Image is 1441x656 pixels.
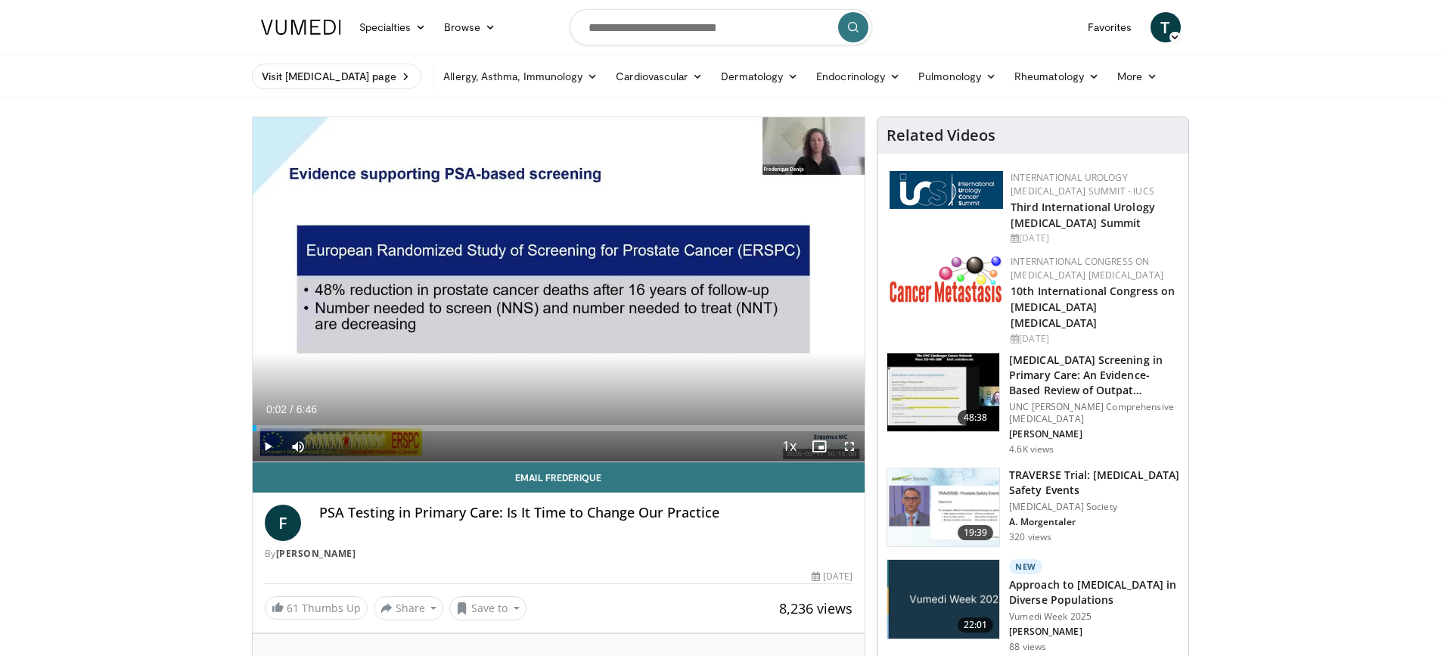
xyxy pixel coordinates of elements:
[1009,401,1179,425] p: UNC [PERSON_NAME] Comprehensive [MEDICAL_DATA]
[1005,61,1108,92] a: Rheumatology
[253,431,283,462] button: Play
[890,255,1003,303] img: 6ff8bc22-9509-4454-a4f8-ac79dd3b8976.png.150x105_q85_autocrop_double_scale_upscale_version-0.2.png
[319,505,853,521] h4: PSA Testing in Primary Care: Is It Time to Change Our Practice
[807,61,909,92] a: Endocrinology
[1011,255,1163,281] a: International Congress on [MEDICAL_DATA] [MEDICAL_DATA]
[887,559,1179,653] a: 22:01 New Approach to [MEDICAL_DATA] in Diverse Populations Vumedi Week 2025 [PERSON_NAME] 88 views
[712,61,807,92] a: Dermatology
[1011,284,1175,330] a: 10th International Congress on [MEDICAL_DATA] [MEDICAL_DATA]
[1009,468,1179,498] h3: TRAVERSE Trial: [MEDICAL_DATA] Safety Events
[570,9,872,45] input: Search topics, interventions
[1009,641,1046,653] p: 88 views
[887,468,1179,548] a: 19:39 TRAVERSE Trial: [MEDICAL_DATA] Safety Events [MEDICAL_DATA] Society A. Morgentaler 320 views
[252,64,422,89] a: Visit [MEDICAL_DATA] page
[266,403,287,415] span: 0:02
[834,431,865,462] button: Fullscreen
[887,560,999,639] img: 64091761-3a90-4f59-a7d4-814d50403800.png.150x105_q85_crop-smart_upscale.jpg
[812,570,852,583] div: [DATE]
[265,596,368,620] a: 61 Thumbs Up
[958,617,994,633] span: 22:01
[1009,611,1179,623] p: Vumedi Week 2025
[350,12,436,42] a: Specialties
[1009,626,1179,638] p: [PERSON_NAME]
[265,505,301,541] a: F
[253,117,865,462] video-js: Video Player
[261,20,341,35] img: VuMedi Logo
[890,171,1003,209] img: 62fb9566-9173-4071-bcb6-e47c745411c0.png.150x105_q85_autocrop_double_scale_upscale_version-0.2.png
[297,403,317,415] span: 6:46
[887,468,999,547] img: 9812f22f-d817-4923-ae6c-a42f6b8f1c21.png.150x105_q85_crop-smart_upscale.png
[1079,12,1141,42] a: Favorites
[276,547,356,560] a: [PERSON_NAME]
[449,596,526,620] button: Save to
[607,61,712,92] a: Cardiovascular
[1108,61,1166,92] a: More
[1009,559,1042,574] p: New
[1011,171,1154,197] a: International Urology [MEDICAL_DATA] Summit - IUCS
[1009,577,1179,608] h3: Approach to [MEDICAL_DATA] in Diverse Populations
[887,353,999,432] img: 213394d7-9130-4fd8-a63c-d5185ed7bc00.150x105_q85_crop-smart_upscale.jpg
[1009,501,1179,513] p: [MEDICAL_DATA] Society
[1011,232,1176,245] div: [DATE]
[287,601,299,615] span: 61
[253,462,865,493] a: Email Frederique
[1009,531,1051,543] p: 320 views
[887,353,1179,455] a: 48:38 [MEDICAL_DATA] Screening in Primary Care: An Evidence-Based Review of Outpat… UNC [PERSON_N...
[804,431,834,462] button: Enable picture-in-picture mode
[958,410,994,425] span: 48:38
[887,126,995,145] h4: Related Videos
[1009,428,1179,440] p: [PERSON_NAME]
[265,547,853,561] div: By
[1011,200,1155,230] a: Third International Urology [MEDICAL_DATA] Summit
[253,425,865,431] div: Progress Bar
[435,12,505,42] a: Browse
[1011,332,1176,346] div: [DATE]
[434,61,607,92] a: Allergy, Asthma, Immunology
[958,525,994,540] span: 19:39
[1009,443,1054,455] p: 4.6K views
[283,431,313,462] button: Mute
[909,61,1005,92] a: Pulmonology
[1009,516,1179,528] p: A. Morgentaler
[1009,353,1179,398] h3: [MEDICAL_DATA] Screening in Primary Care: An Evidence-Based Review of Outpat…
[779,599,852,617] span: 8,236 views
[290,403,293,415] span: /
[374,596,444,620] button: Share
[774,431,804,462] button: Playback Rate
[1151,12,1181,42] a: T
